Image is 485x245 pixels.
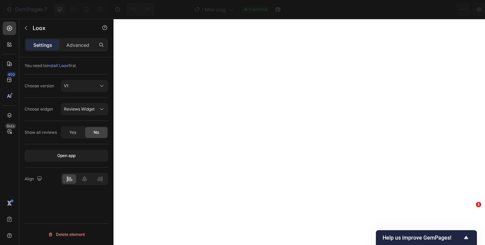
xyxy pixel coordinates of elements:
div: Beta [5,123,16,129]
div: Delete element [48,231,85,239]
p: 7 [44,5,47,13]
button: Reviews Widget [61,103,108,115]
div: Open app [57,153,75,159]
span: 1 [476,202,481,207]
button: Publish [440,3,468,16]
button: Show survey - Help us improve GemPages! [383,234,470,242]
span: / [202,6,203,13]
div: Publish [446,6,463,13]
span: Yes [69,129,76,135]
button: Delete element [25,229,108,240]
div: Align [25,175,43,184]
button: Open app [25,150,108,162]
button: V1 [61,80,108,92]
span: Save [421,7,432,12]
span: install Loox [47,63,68,68]
span: No [94,129,99,135]
div: You need to first. [25,63,108,69]
span: Reviews Widget [64,106,95,112]
div: Show all reviews [25,129,57,135]
button: 1 product assigned [348,3,413,16]
span: Mini vlog [205,6,226,13]
div: Undo/Redo [127,3,154,16]
iframe: Design area [114,19,485,245]
span: V1 [64,83,68,88]
div: 450 [6,72,16,77]
span: 1 product assigned [354,6,397,13]
p: Loox [33,24,90,32]
span: Help us improve GemPages! [383,235,462,241]
iframe: Intercom live chat [462,212,478,228]
button: 7 [3,3,50,16]
div: Choose version [25,83,54,89]
span: Published [249,6,267,12]
div: Choose widget [25,106,53,112]
button: Save [415,3,438,16]
p: Settings [33,41,52,49]
p: Advanced [66,41,89,49]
